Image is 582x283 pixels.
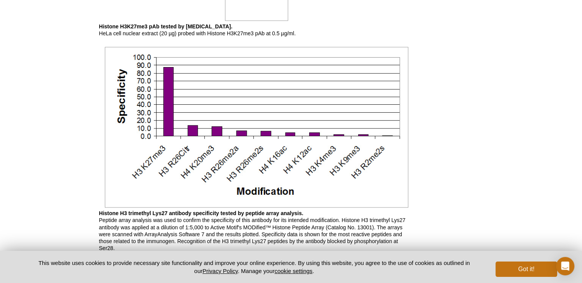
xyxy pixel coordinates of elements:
p: Peptide array analysis was used to confirm the specificity of this antibody for its intended modi... [99,210,414,258]
button: Got it! [496,262,557,277]
b: Histone H3 trimethyl Lys27 antibody specificity tested by peptide array analysis. [99,210,303,216]
div: Open Intercom Messenger [556,257,574,275]
button: cookie settings [274,268,312,274]
b: Histone H3K27me3 pAb tested by [MEDICAL_DATA]. [99,23,233,30]
img: Histone H3 trimethyl Lys27 antibody specificity tested by peptide array analysis. [105,47,408,208]
a: Privacy Policy [202,268,238,274]
p: HeLa cell nuclear extract (20 µg) probed with Histone H3K27me3 pAb at 0.5 µg/ml. [99,23,414,37]
p: This website uses cookies to provide necessary site functionality and improve your online experie... [25,259,483,275]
